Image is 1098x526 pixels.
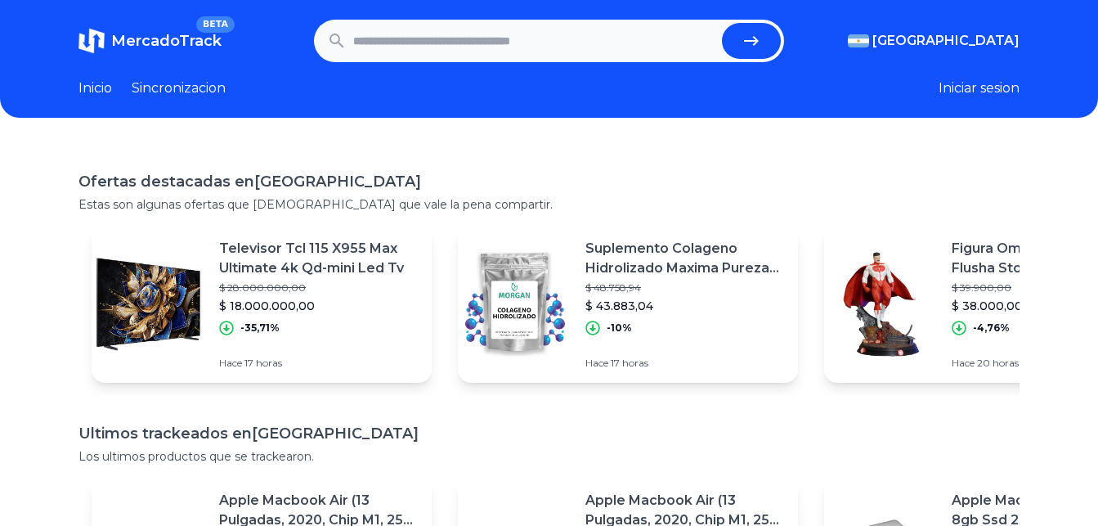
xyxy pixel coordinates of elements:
[78,79,112,98] a: Inicio
[78,28,105,54] img: MercadoTrack
[585,239,785,278] p: Suplemento Colageno Hidrolizado Maxima Pureza 1kg | Premium
[973,321,1010,335] p: -4,76%
[78,422,1020,445] h1: Ultimos trackeados en [GEOGRAPHIC_DATA]
[458,247,572,362] img: Featured image
[78,170,1020,193] h1: Ofertas destacadas en [GEOGRAPHIC_DATA]
[848,34,869,47] img: Argentina
[78,196,1020,213] p: Estas son algunas ofertas que [DEMOGRAPHIC_DATA] que vale la pena compartir.
[585,357,785,370] p: Hace 17 horas
[939,79,1020,98] button: Iniciar sesion
[92,226,432,383] a: Featured imageTelevisor Tcl 115 X955 Max Ultimate 4k Qd-mini Led Tv$ 28.000.000,00$ 18.000.000,00...
[219,281,419,294] p: $ 28.000.000,00
[607,321,632,335] p: -10%
[78,448,1020,465] p: Los ultimos productos que se trackearon.
[585,281,785,294] p: $ 48.758,94
[92,247,206,362] img: Featured image
[848,31,1020,51] button: [GEOGRAPHIC_DATA]
[219,357,419,370] p: Hace 17 horas
[78,28,222,54] a: MercadoTrackBETA
[132,79,226,98] a: Sincronizacion
[111,32,222,50] span: MercadoTrack
[196,16,235,33] span: BETA
[872,31,1020,51] span: [GEOGRAPHIC_DATA]
[240,321,280,335] p: -35,71%
[219,298,419,314] p: $ 18.000.000,00
[458,226,798,383] a: Featured imageSuplemento Colageno Hidrolizado Maxima Pureza 1kg | Premium$ 48.758,94$ 43.883,04-1...
[824,247,939,362] img: Featured image
[219,239,419,278] p: Televisor Tcl 115 X955 Max Ultimate 4k Qd-mini Led Tv
[585,298,785,314] p: $ 43.883,04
